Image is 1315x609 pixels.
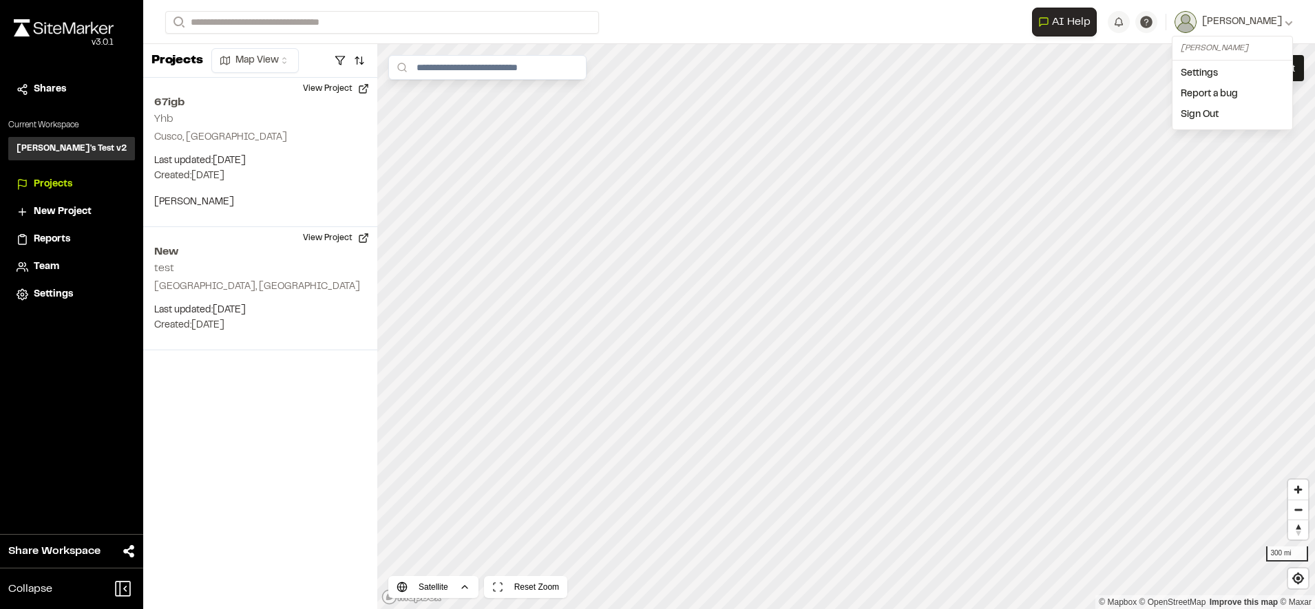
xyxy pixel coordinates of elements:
[1172,105,1292,125] a: Sign Out
[154,244,366,260] h2: New
[1266,546,1309,562] div: 300 mi
[1288,500,1308,520] button: Zoom out
[154,114,173,124] h2: Yhb
[17,82,127,97] a: Shares
[1172,63,1292,84] a: Settings
[165,11,190,34] button: Search
[295,78,377,100] button: View Project
[154,153,366,169] p: Last updated: [DATE]
[1099,597,1137,607] a: Mapbox
[17,287,127,302] a: Settings
[34,259,59,275] span: Team
[1288,568,1308,588] button: Find my location
[17,204,127,220] a: New Project
[17,142,127,155] h3: [PERSON_NAME]'s Test v2
[154,169,366,184] p: Created: [DATE]
[1288,500,1308,520] span: Zoom out
[17,259,127,275] a: Team
[1288,480,1308,500] button: Zoom in
[1202,14,1282,30] span: [PERSON_NAME]
[34,287,73,302] span: Settings
[34,204,92,220] span: New Project
[1181,42,1284,54] div: [PERSON_NAME]
[17,232,127,247] a: Reports
[154,94,366,111] h2: 67igb
[154,318,366,333] p: Created: [DATE]
[1175,11,1293,33] button: [PERSON_NAME]
[1210,597,1278,607] a: Map feedback
[154,195,366,210] p: [PERSON_NAME]
[377,44,1315,609] canvas: Map
[1175,11,1197,33] img: User
[154,303,366,318] p: Last updated: [DATE]
[484,576,567,598] button: Reset Zoom
[1052,14,1091,30] span: AI Help
[295,227,377,249] button: View Project
[17,177,127,192] a: Projects
[1032,8,1097,36] button: Open AI Assistant
[381,589,442,605] a: Mapbox logo
[1139,597,1206,607] a: OpenStreetMap
[14,36,114,49] div: Oh geez...please don't...
[388,576,478,598] button: Satellite
[154,264,174,273] h2: test
[8,119,135,131] p: Current Workspace
[8,543,101,559] span: Share Workspace
[154,130,366,145] p: Cusco, [GEOGRAPHIC_DATA]
[1032,8,1102,36] div: Open AI Assistant
[34,82,66,97] span: Shares
[34,177,72,192] span: Projects
[1280,597,1312,607] a: Maxar
[14,19,114,36] img: rebrand.png
[1288,520,1308,539] button: Reset bearing to north
[154,279,366,295] p: [GEOGRAPHIC_DATA], [GEOGRAPHIC_DATA]
[8,581,52,597] span: Collapse
[1172,84,1292,105] div: Report a bug
[34,232,70,247] span: Reports
[151,52,203,70] p: Projects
